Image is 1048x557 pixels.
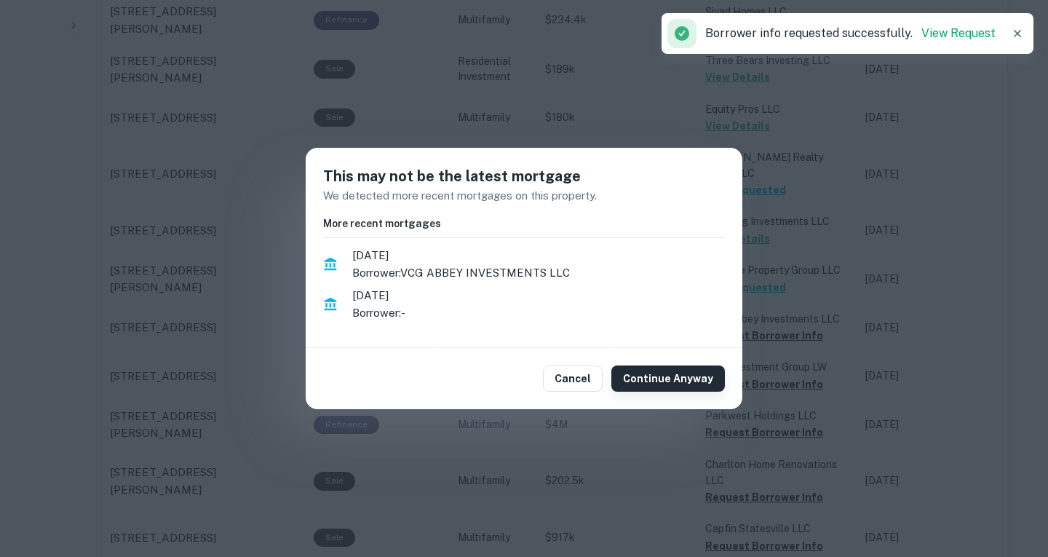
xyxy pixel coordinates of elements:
[611,366,725,392] button: Continue Anyway
[543,366,603,392] button: Cancel
[323,187,725,205] p: We detected more recent mortgages on this property.
[352,287,725,304] span: [DATE]
[323,216,725,232] h6: More recent mortgages
[921,26,996,40] a: View Request
[352,264,725,282] p: Borrower: VCG ABBEY INVESTMENTS LLC
[705,25,996,42] p: Borrower info requested successfully.
[323,165,725,187] h5: This may not be the latest mortgage
[352,304,725,322] p: Borrower: -
[975,441,1048,510] iframe: Chat Widget
[352,247,725,264] span: [DATE]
